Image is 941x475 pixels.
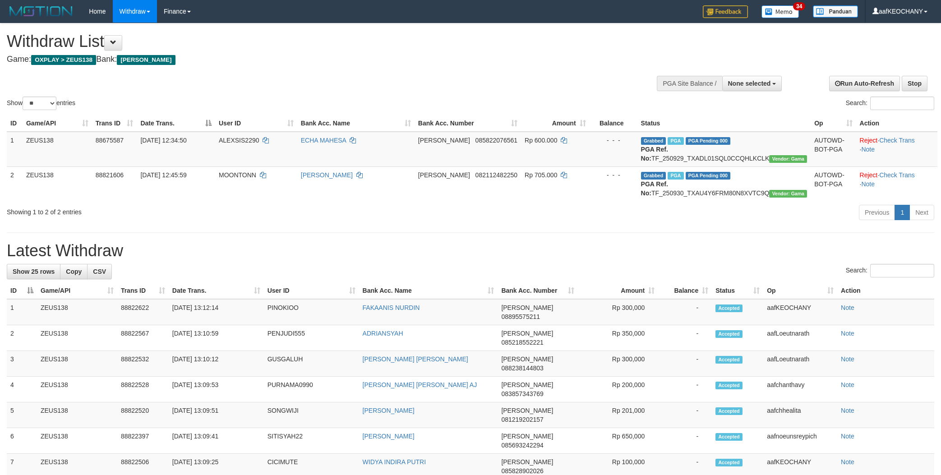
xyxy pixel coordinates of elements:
[23,166,92,201] td: ZEUS138
[829,76,900,91] a: Run Auto-Refresh
[715,433,743,441] span: Accepted
[715,407,743,415] span: Accepted
[169,428,264,454] td: [DATE] 13:09:41
[715,382,743,389] span: Accepted
[92,115,137,132] th: Trans ID: activate to sort column ascending
[7,55,618,64] h4: Game: Bank:
[856,132,937,167] td: · ·
[811,132,856,167] td: AUTOWD-BOT-PGA
[728,80,771,87] span: None selected
[722,76,782,91] button: None selected
[763,325,837,351] td: aafLoeutnarath
[763,402,837,428] td: aafchhealita
[813,5,858,18] img: panduan.png
[525,171,557,179] span: Rp 705.000
[23,132,92,167] td: ZEUS138
[140,137,186,144] span: [DATE] 12:34:50
[7,132,23,167] td: 1
[860,171,878,179] a: Reject
[215,115,297,132] th: User ID: activate to sort column ascending
[641,172,666,180] span: Grabbed
[169,299,264,325] td: [DATE] 13:12:14
[117,428,169,454] td: 88822397
[841,458,854,466] a: Note
[761,5,799,18] img: Button%20Memo.svg
[37,377,117,402] td: ZEUS138
[501,304,553,311] span: [PERSON_NAME]
[703,5,748,18] img: Feedback.jpg
[525,137,557,144] span: Rp 600.000
[169,402,264,428] td: [DATE] 13:09:51
[37,325,117,351] td: ZEUS138
[841,407,854,414] a: Note
[856,115,937,132] th: Action
[658,299,712,325] td: -
[763,282,837,299] th: Op: activate to sort column ascending
[7,204,385,217] div: Showing 1 to 2 of 2 entries
[593,171,634,180] div: - - -
[637,115,811,132] th: Status
[117,351,169,377] td: 88822532
[66,268,82,275] span: Copy
[264,402,359,428] td: SONGWIJI
[501,390,543,397] span: Copy 083857343769 to clipboard
[841,433,854,440] a: Note
[363,381,477,388] a: [PERSON_NAME] [PERSON_NAME] AJ
[841,304,854,311] a: Note
[37,428,117,454] td: ZEUS138
[578,325,658,351] td: Rp 350,000
[578,351,658,377] td: Rp 300,000
[7,264,60,279] a: Show 25 rows
[641,180,668,197] b: PGA Ref. No:
[7,282,37,299] th: ID: activate to sort column descending
[658,351,712,377] td: -
[219,137,259,144] span: ALEXSIS2290
[87,264,112,279] a: CSV
[7,325,37,351] td: 2
[363,433,415,440] a: [PERSON_NAME]
[501,458,553,466] span: [PERSON_NAME]
[712,282,763,299] th: Status: activate to sort column ascending
[686,137,731,145] span: PGA Pending
[861,180,875,188] a: Note
[37,282,117,299] th: Game/API: activate to sort column ascending
[769,155,807,163] span: Vendor URL: https://trx31.1velocity.biz
[169,282,264,299] th: Date Trans.: activate to sort column ascending
[37,402,117,428] td: ZEUS138
[117,402,169,428] td: 88822520
[870,97,934,110] input: Search:
[363,407,415,414] a: [PERSON_NAME]
[363,330,403,337] a: ADRIANSYAH
[169,325,264,351] td: [DATE] 13:10:59
[137,115,215,132] th: Date Trans.: activate to sort column descending
[501,442,543,449] span: Copy 085693242294 to clipboard
[658,402,712,428] td: -
[96,171,124,179] span: 88821606
[715,459,743,466] span: Accepted
[841,330,854,337] a: Note
[658,325,712,351] td: -
[637,166,811,201] td: TF_250930_TXAU4Y6FRM80N8XVTC9Q
[264,299,359,325] td: PINOKIOO
[870,264,934,277] input: Search:
[31,55,96,65] span: OXPLAY > ZEUS138
[879,137,915,144] a: Check Trans
[846,264,934,277] label: Search:
[846,97,934,110] label: Search:
[140,171,186,179] span: [DATE] 12:45:59
[861,146,875,153] a: Note
[7,428,37,454] td: 6
[841,355,854,363] a: Note
[7,242,934,260] h1: Latest Withdraw
[501,364,543,372] span: Copy 088238144803 to clipboard
[418,137,470,144] span: [PERSON_NAME]
[501,330,553,337] span: [PERSON_NAME]
[7,402,37,428] td: 5
[763,299,837,325] td: aafKEOCHANY
[301,171,353,179] a: [PERSON_NAME]
[7,32,618,51] h1: Withdraw List
[590,115,637,132] th: Balance
[793,2,805,10] span: 34
[578,282,658,299] th: Amount: activate to sort column ascending
[7,166,23,201] td: 2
